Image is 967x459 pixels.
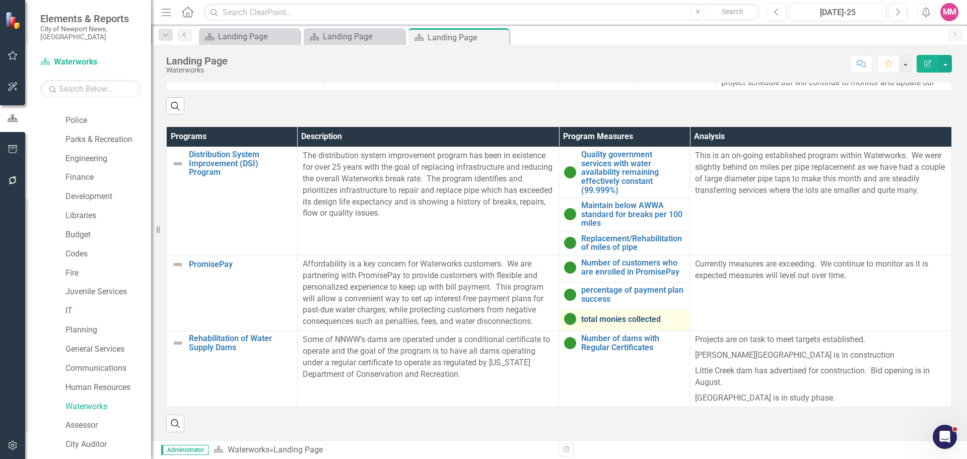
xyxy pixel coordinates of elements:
img: On Target [564,313,576,325]
a: IT [65,305,151,317]
a: Police [65,115,151,126]
td: Double-Click to Edit Right Click for Context Menu [559,283,690,310]
img: On Target [564,237,576,249]
a: Development [65,191,151,203]
button: Search [707,5,757,19]
a: Juvenile Services [65,286,151,298]
a: Maintain below AWWA standard for breaks per 100 miles [581,201,684,228]
small: City of Newport News, [GEOGRAPHIC_DATA] [40,25,141,41]
a: Waterworks [228,445,269,454]
a: Codes [65,248,151,260]
a: Distribution System Improvement (DSI) Program [189,150,292,177]
td: Double-Click to Edit Right Click for Context Menu [559,231,690,255]
p: Little Creek dam has advertised for construction. Bid opening is in August. [695,363,946,390]
input: Search Below... [40,80,141,98]
a: City Auditor [65,439,151,450]
a: Human Resources [65,382,151,394]
a: Number of dams with Regular Certificates [581,334,684,352]
img: On Target [564,337,576,349]
span: Administrator [161,445,209,455]
a: Quality government services with water availability remaining effectively constant (99.999%) [581,150,684,194]
a: Communications [65,363,151,374]
td: Double-Click to Edit Right Click for Context Menu [559,198,690,231]
td: Double-Click to Edit Right Click for Context Menu [559,331,690,407]
td: Double-Click to Edit Right Click for Context Menu [167,255,298,331]
p: The distribution system improvement program has been in existence for over 25 years with the goal... [303,150,554,219]
div: Landing Page [323,30,402,43]
span: Search [722,8,743,16]
img: On Target [564,261,576,274]
p: Currently measures are exceeding. We continue to monitor as it is expected measures will level ou... [695,258,946,282]
div: Landing Page [273,445,323,454]
a: Libraries [65,210,151,222]
a: Finance [65,172,151,183]
div: » [214,444,551,456]
td: Double-Click to Edit [690,331,952,407]
a: Waterworks [40,56,141,68]
td: Double-Click to Edit Right Click for Context Menu [167,331,298,407]
button: [DATE]-25 [789,3,886,21]
p: [PERSON_NAME][GEOGRAPHIC_DATA] is in construction [695,348,946,363]
a: Planning [65,324,151,336]
p: [GEOGRAPHIC_DATA] is in study phase. [695,390,946,404]
a: Parks & Recreation [65,134,151,146]
td: Double-Click to Edit [297,331,559,407]
p: Affordability is a key concern for Waterworks customers. We are partnering with PromisePay to pro... [303,258,554,327]
button: MM [940,3,958,21]
a: General Services [65,344,151,355]
div: Landing Page [218,30,297,43]
div: [DATE]-25 [793,7,882,19]
a: Replacement/Rehabilitation of miles of pipe [581,234,684,252]
a: Assessor [65,420,151,431]
td: Double-Click to Edit [690,255,952,331]
td: Double-Click to Edit Right Click for Context Menu [167,147,298,255]
img: On Target [564,208,576,220]
p: This is an on-going established program within Waterworks. We were slightly behind on miles per p... [695,150,946,196]
td: Double-Click to Edit [297,255,559,331]
a: Engineering [65,153,151,165]
a: Rehabilitation of Water Supply Dams [189,334,292,352]
input: Search ClearPoint... [204,4,760,21]
a: Number of customers who are enrolled in PromisePay [581,258,684,276]
td: Double-Click to Edit [297,147,559,255]
img: Not Defined [172,258,184,271]
td: Double-Click to Edit Right Click for Context Menu [559,310,690,331]
img: Not Defined [172,337,184,349]
a: Budget [65,229,151,241]
a: total monies collected [581,315,684,324]
a: PromisePay [189,260,292,269]
img: On Target [564,166,576,178]
a: Landing Page [306,30,402,43]
img: ClearPoint Strategy [5,12,23,29]
td: Double-Click to Edit Right Click for Context Menu [559,255,690,283]
a: percentage of payment plan success [581,286,684,303]
iframe: Intercom live chat [933,425,957,449]
img: Not Defined [172,158,184,170]
td: Double-Click to Edit [690,147,952,255]
p: Some of NNWW’s dams are operated under a conditional certificate to operate and the goal of the p... [303,334,554,380]
td: Double-Click to Edit Right Click for Context Menu [559,147,690,198]
a: Waterworks [65,401,151,413]
img: On Target [564,289,576,301]
p: Projects are on task to meet targets established. [695,334,946,348]
a: Fire [65,268,151,279]
span: Elements & Reports [40,13,141,25]
a: Landing Page [201,30,297,43]
div: Landing Page [428,31,507,44]
div: Waterworks [166,67,228,74]
div: Landing Page [166,55,228,67]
